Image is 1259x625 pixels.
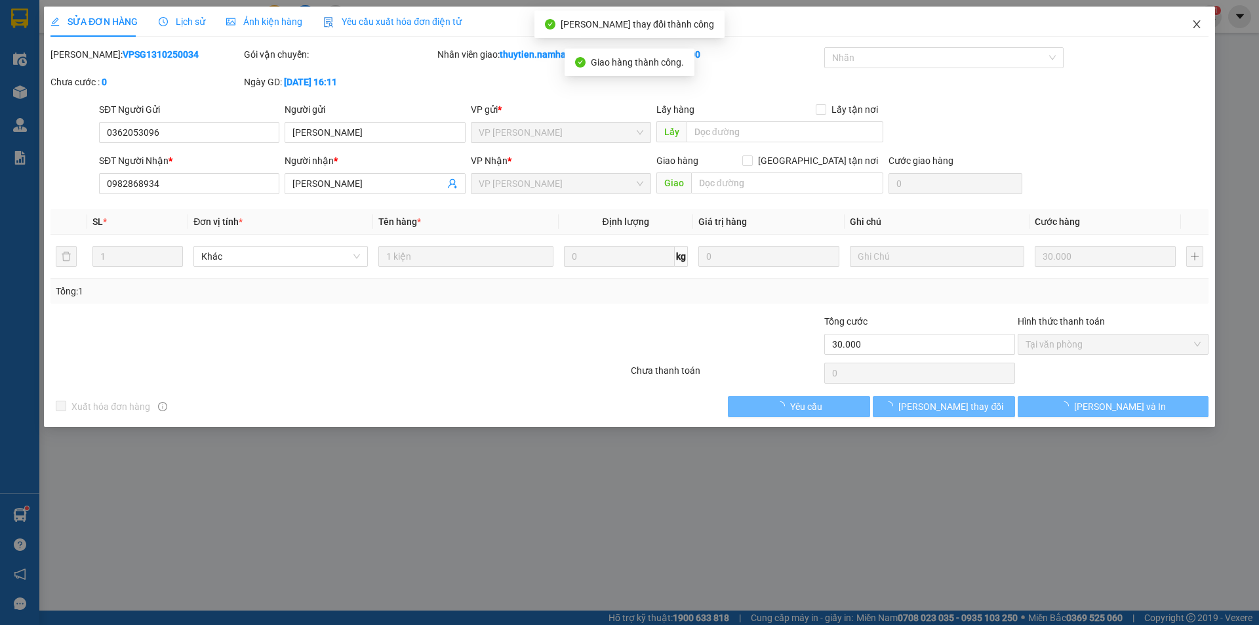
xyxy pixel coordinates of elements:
[728,396,870,417] button: Yêu cầu
[479,123,643,142] span: VP Phạm Ngũ Lão
[889,155,953,166] label: Cước giao hàng
[92,216,103,227] span: SL
[479,174,643,193] span: VP Phan Thiết
[378,216,421,227] span: Tên hàng
[99,153,279,168] div: SĐT Người Nhận
[1060,401,1074,411] span: loading
[56,246,77,267] button: delete
[545,19,555,30] span: check-circle
[125,43,231,58] div: trinh
[687,121,883,142] input: Dọc đường
[1074,399,1166,414] span: [PERSON_NAME] và In
[629,363,823,386] div: Chưa thanh toán
[284,77,337,87] b: [DATE] 16:11
[1186,246,1203,267] button: plus
[691,172,883,193] input: Dọc đường
[244,75,435,89] div: Ngày GD:
[226,17,235,26] span: picture
[11,11,116,43] div: VP [PERSON_NAME]
[437,47,628,62] div: Nhân viên giao:
[323,16,462,27] span: Yêu cầu xuất hóa đơn điện tử
[591,57,684,68] span: Giao hàng thành công.
[824,316,868,327] span: Tổng cước
[56,284,486,298] div: Tổng: 1
[193,216,243,227] span: Đơn vị tính
[826,102,883,117] span: Lấy tận nơi
[656,104,694,115] span: Lấy hàng
[125,12,157,26] span: Nhận:
[285,102,465,117] div: Người gửi
[285,153,465,168] div: Người nhận
[50,17,60,26] span: edit
[244,47,435,62] div: Gói vận chuyển:
[776,401,790,411] span: loading
[471,102,651,117] div: VP gửi
[575,57,586,68] span: check-circle
[158,402,167,411] span: info-circle
[11,58,116,77] div: 0377438928
[11,12,31,26] span: Gửi:
[201,247,360,266] span: Khác
[1035,216,1080,227] span: Cước hàng
[845,209,1029,235] th: Ghi chú
[10,86,30,100] span: CR :
[50,75,241,89] div: Chưa cước :
[873,396,1015,417] button: [PERSON_NAME] thay đổi
[125,58,231,77] div: 0348072947
[226,16,302,27] span: Ảnh kiện hàng
[603,216,649,227] span: Định lượng
[898,399,1003,414] span: [PERSON_NAME] thay đổi
[125,11,231,43] div: VP [PERSON_NAME]
[378,246,553,267] input: VD: Bàn, Ghế
[698,216,747,227] span: Giá trị hàng
[656,121,687,142] span: Lấy
[631,47,822,62] div: Cước rồi :
[123,49,199,60] b: VPSG1310250034
[790,399,822,414] span: Yêu cầu
[1191,19,1202,30] span: close
[850,246,1024,267] input: Ghi Chú
[102,77,107,87] b: 0
[889,173,1022,194] input: Cước giao hàng
[447,178,458,189] span: user-add
[323,17,334,28] img: icon
[50,16,138,27] span: SỬA ĐƠN HÀNG
[66,399,155,414] span: Xuất hóa đơn hàng
[50,47,241,62] div: [PERSON_NAME]:
[675,246,688,267] span: kg
[99,102,279,117] div: SĐT Người Gửi
[656,155,698,166] span: Giao hàng
[159,17,168,26] span: clock-circle
[1026,334,1201,354] span: Tại văn phòng
[471,155,508,166] span: VP Nhận
[1035,246,1176,267] input: 0
[11,43,116,58] div: hà
[1018,396,1209,417] button: [PERSON_NAME] và In
[500,49,587,60] b: thuytien.namhailimo
[884,401,898,411] span: loading
[698,246,839,267] input: 0
[656,172,691,193] span: Giao
[561,19,714,30] span: [PERSON_NAME] thay đổi thành công
[159,16,205,27] span: Lịch sử
[1018,316,1105,327] label: Hình thức thanh toán
[753,153,883,168] span: [GEOGRAPHIC_DATA] tận nơi
[1178,7,1215,43] button: Close
[10,85,118,100] div: 40.000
